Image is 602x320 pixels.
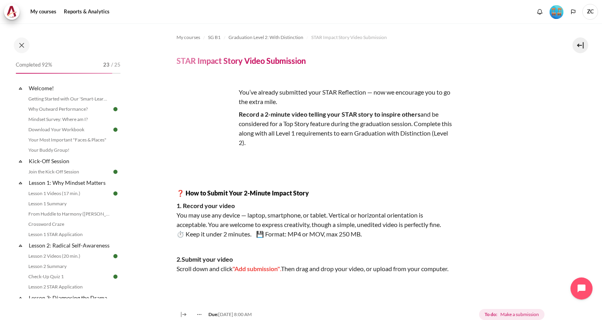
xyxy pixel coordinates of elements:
[103,61,110,69] span: 23
[26,220,112,229] a: Crossword Craze
[177,202,235,209] strong: 1. Record your video
[500,311,539,318] span: Make a submission
[311,33,387,42] a: STAR Impact Story Video Submission
[239,110,420,118] strong: Record a 2-minute video telling your STAR story to inspire others
[550,4,563,19] div: Level #4
[311,34,387,41] span: STAR Impact Story Video Submission
[177,87,452,106] p: You’ve already submitted your STAR Reflection — now we encourage you to go the extra mile.
[177,56,306,66] h4: STAR Impact Story Video Submission
[177,110,452,147] p: and be considered for a Top Story feature during the graduation session. Complete this along with...
[4,4,24,20] a: Architeck Architeck
[177,33,200,42] a: My courses
[26,167,112,177] a: Join the Kick-Off Session
[28,4,59,20] a: My courses
[28,156,112,166] a: Kick-Off Session
[112,126,119,133] img: Done
[111,61,121,69] span: / 25
[26,189,112,198] a: Lesson 1 Videos (17 min.)
[112,106,119,113] img: Done
[26,115,112,124] a: Mindset Survey: Where am I?
[26,262,112,271] a: Lesson 2 Summary
[112,273,119,280] img: Done
[26,104,112,114] a: Why Outward Performance?
[208,311,218,317] strong: Due:
[546,4,567,19] a: Level #4
[28,177,112,188] a: Lesson 1: Why Mindset Matters
[208,33,221,42] a: SG B1
[28,83,112,93] a: Welcome!
[112,253,119,260] img: Done
[28,240,112,251] a: Lesson 2: Radical Self-Awareness
[485,311,497,318] strong: To do:
[6,6,17,18] img: Architeck
[534,6,546,18] div: Show notification window with no new notifications
[177,255,233,263] strong: 2.Submit your video
[61,4,112,20] a: Reports & Analytics
[17,179,24,187] span: Collapse
[582,4,598,20] a: User menu
[229,34,303,41] span: Graduation Level 2: With Distinction
[26,125,112,134] a: Download Your Workbook
[280,265,281,272] span: .
[177,201,452,239] p: You may use any device — laptop, smartphone, or tablet. Vertical or horizontal orientation is acc...
[26,251,112,261] a: Lesson 2 Videos (20 min.)
[550,5,563,19] img: Level #4
[232,265,280,272] span: "Add submission"
[177,31,546,44] nav: Navigation bar
[177,34,200,41] span: My courses
[177,189,309,197] strong: ❓ How to Submit Your 2-Minute Impact Story
[17,242,24,249] span: Collapse
[16,73,112,74] div: 92%
[26,209,112,219] a: From Huddle to Harmony ([PERSON_NAME]'s Story)
[26,282,112,292] a: Lesson 2 STAR Application
[26,230,112,239] a: Lesson 1 STAR Application
[17,84,24,92] span: Collapse
[177,255,452,273] p: Scroll down and click Then drag and drop your video, or upload from your computer.
[17,294,24,302] span: Collapse
[16,61,52,69] span: Completed 92%
[26,272,112,281] a: Check-Up Quiz 1
[26,94,112,104] a: Getting Started with Our 'Smart-Learning' Platform
[26,135,112,145] a: Your Most Important "Faces & Places"
[177,87,236,147] img: wsed
[26,199,112,208] a: Lesson 1 Summary
[28,292,112,303] a: Lesson 3: Diagnosing the Drama
[567,6,579,18] button: Languages
[191,311,252,318] div: [DATE] 8:00 AM
[229,33,303,42] a: Graduation Level 2: With Distinction
[17,157,24,165] span: Collapse
[582,4,598,20] span: ZC
[208,34,221,41] span: SG B1
[112,168,119,175] img: Done
[26,145,112,155] a: Your Buddy Group!
[112,190,119,197] img: Done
